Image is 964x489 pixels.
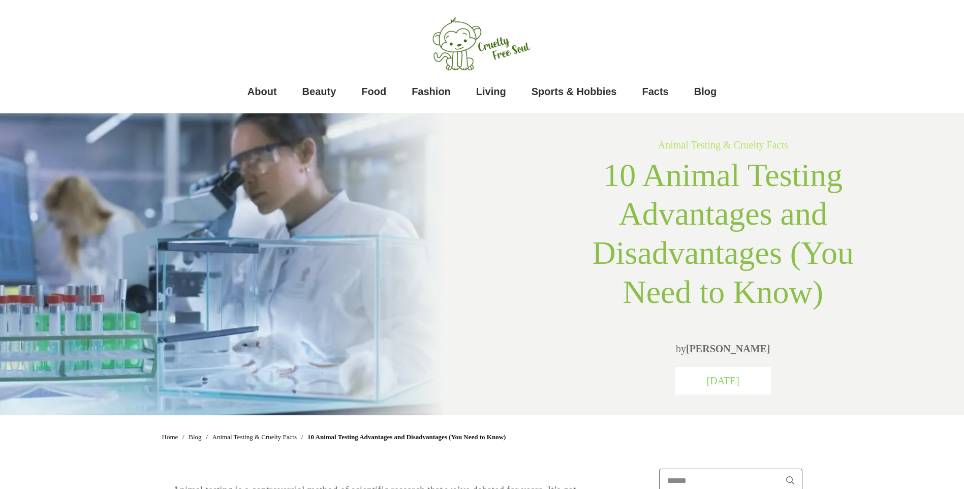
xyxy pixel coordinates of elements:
li: / [299,434,305,440]
a: Blog [189,431,201,444]
a: About [247,81,277,102]
li: / [180,434,186,440]
a: Facts [642,81,669,102]
a: Food [361,81,386,102]
p: by [577,339,869,359]
span: 10 Animal Testing Advantages and Disadvantages (You Need to Know) [593,157,854,310]
a: Home [162,431,178,444]
a: Beauty [302,81,336,102]
a: Blog [694,81,717,102]
a: Animal Testing & Cruelty Facts [212,431,297,444]
span: Animal Testing & Cruelty Facts [212,433,297,441]
a: [PERSON_NAME] [686,343,770,354]
span: 10 Animal Testing Advantages and Disadvantages (You Need to Know) [307,431,506,444]
a: Animal Testing & Cruelty Facts [658,139,788,150]
span: Blog [189,433,201,441]
a: Fashion [412,81,451,102]
li: / [204,434,210,440]
a: Living [476,81,506,102]
span: [DATE] [707,375,739,386]
span: Home [162,433,178,441]
a: Sports & Hobbies [532,81,617,102]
